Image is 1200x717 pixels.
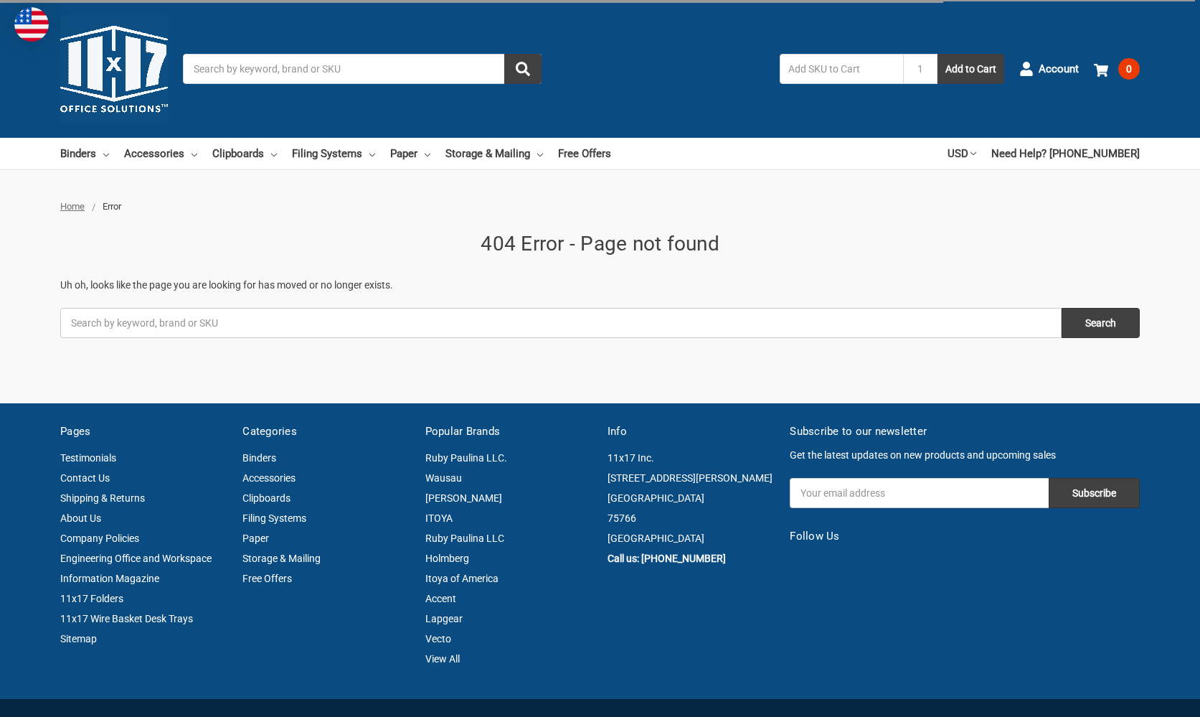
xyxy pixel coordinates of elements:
h5: Popular Brands [425,423,592,440]
a: Ruby Paulina LLC. [425,452,507,464]
a: Holmberg [425,553,469,564]
p: Uh oh, looks like the page you are looking for has moved or no longer exists. [60,278,1140,293]
a: Call us: [PHONE_NUMBER] [608,553,726,564]
input: Your email address [790,478,1049,508]
a: [PERSON_NAME] [425,492,502,504]
img: 11x17.com [60,15,168,123]
a: ITOYA [425,512,453,524]
input: Add SKU to Cart [780,54,903,84]
a: Free Offers [242,573,292,584]
a: Itoya of America [425,573,499,584]
a: Need Help? [PHONE_NUMBER] [991,138,1140,169]
span: 0 [1118,58,1140,80]
a: Clipboards [212,138,277,169]
a: View All [425,653,460,665]
a: Binders [242,452,276,464]
input: Search [1062,308,1140,338]
a: Filing Systems [242,512,306,524]
img: duty and tax information for United States [14,7,49,42]
a: Storage & Mailing [445,138,543,169]
input: Search by keyword, brand or SKU [60,308,1062,338]
a: 0 [1094,50,1140,88]
h5: Pages [60,423,227,440]
h5: Info [608,423,775,440]
h1: 404 Error - Page not found [60,229,1140,259]
span: Error [103,201,121,212]
a: Paper [390,138,430,169]
a: Accent [425,593,456,604]
a: Accessories [242,472,296,484]
a: Vecto [425,633,451,645]
a: Company Policies [60,533,139,544]
a: Sitemap [60,633,97,645]
a: Contact Us [60,472,110,484]
a: Storage & Mailing [242,553,321,564]
a: Accessories [124,138,197,169]
input: Subscribe [1049,478,1140,508]
input: Search by keyword, brand or SKU [183,54,542,84]
a: About Us [60,512,101,524]
a: Wausau [425,472,462,484]
a: Ruby Paulina LLC [425,533,504,544]
a: Home [60,201,85,212]
h5: Categories [242,423,410,440]
h5: Follow Us [790,528,1140,545]
p: Get the latest updates on new products and upcoming sales [790,448,1140,463]
a: Engineering Office and Workspace Information Magazine [60,553,212,584]
a: Account [1019,50,1079,88]
a: Filing Systems [292,138,375,169]
a: Testimonials [60,452,116,464]
a: Shipping & Returns [60,492,145,504]
h5: Subscribe to our newsletter [790,423,1140,440]
a: 11x17 Wire Basket Desk Trays [60,613,193,624]
a: Free Offers [558,138,611,169]
a: Binders [60,138,109,169]
a: Paper [242,533,269,544]
a: Clipboards [242,492,290,504]
a: 11x17 Folders [60,593,123,604]
span: Account [1039,61,1079,78]
a: USD [948,138,976,169]
button: Add to Cart [937,54,1004,84]
a: Lapgear [425,613,463,624]
address: 11x17 Inc. [STREET_ADDRESS][PERSON_NAME] [GEOGRAPHIC_DATA] 75766 [GEOGRAPHIC_DATA] [608,448,775,548]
